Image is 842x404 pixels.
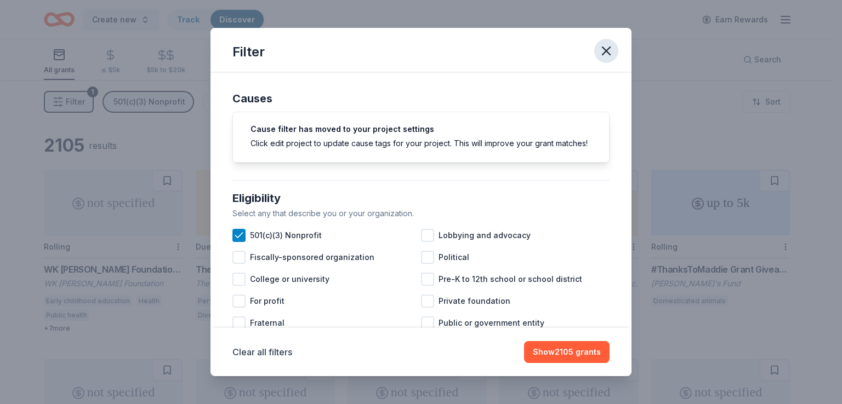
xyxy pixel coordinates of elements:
div: Eligibility [232,189,610,207]
button: Clear all filters [232,345,292,359]
span: Political [439,251,469,264]
span: College or university [250,273,329,286]
h5: Cause filter has moved to your project settings [251,125,591,133]
div: Causes [232,90,610,107]
span: 501(c)(3) Nonprofit [250,229,322,242]
span: Fiscally-sponsored organization [250,251,374,264]
span: For profit [250,295,285,308]
span: Public or government entity [439,316,544,330]
span: Private foundation [439,295,510,308]
span: Fraternal [250,316,285,330]
button: Show2105 grants [524,341,610,363]
span: Lobbying and advocacy [439,229,531,242]
div: Click edit project to update cause tags for your project. This will improve your grant matches! [251,137,591,149]
div: Filter [232,43,265,61]
div: Select any that describe you or your organization. [232,207,610,220]
span: Pre-K to 12th school or school district [439,273,582,286]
